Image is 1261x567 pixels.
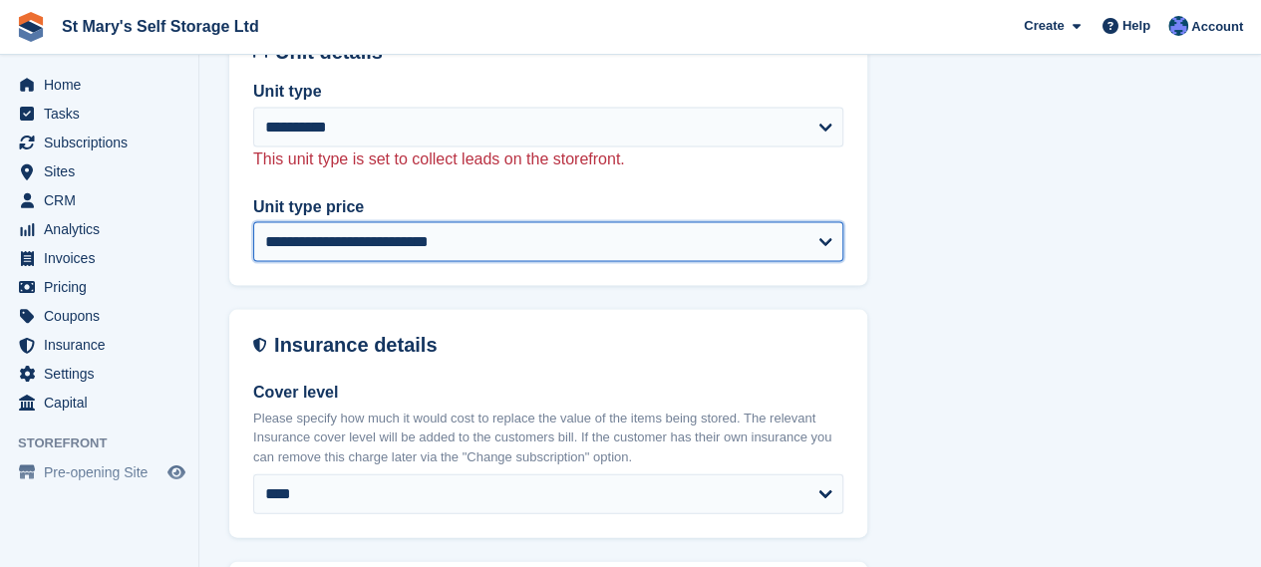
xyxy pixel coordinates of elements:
[164,460,188,484] a: Preview store
[44,186,163,214] span: CRM
[10,331,188,359] a: menu
[44,157,163,185] span: Sites
[44,302,163,330] span: Coupons
[10,458,188,486] a: menu
[44,360,163,388] span: Settings
[253,409,843,467] p: Please specify how much it would cost to replace the value of the items being stored. The relevan...
[44,458,163,486] span: Pre-opening Site
[44,100,163,128] span: Tasks
[10,215,188,243] a: menu
[10,302,188,330] a: menu
[253,147,843,171] p: This unit type is set to collect leads on the storefront.
[10,157,188,185] a: menu
[16,12,46,42] img: stora-icon-8386f47178a22dfd0bd8f6a31ec36ba5ce8667c1dd55bd0f319d3a0aa187defe.svg
[10,360,188,388] a: menu
[44,331,163,359] span: Insurance
[1122,16,1150,36] span: Help
[10,244,188,272] a: menu
[44,273,163,301] span: Pricing
[10,71,188,99] a: menu
[253,80,843,104] label: Unit type
[54,10,267,43] a: St Mary's Self Storage Ltd
[253,334,266,357] img: insurance-details-icon-731ffda60807649b61249b889ba3c5e2b5c27d34e2e1fb37a309f0fde93ff34a.svg
[10,273,188,301] a: menu
[10,100,188,128] a: menu
[10,129,188,156] a: menu
[18,433,198,453] span: Storefront
[10,389,188,417] a: menu
[44,129,163,156] span: Subscriptions
[253,381,843,405] label: Cover level
[44,389,163,417] span: Capital
[10,186,188,214] a: menu
[44,71,163,99] span: Home
[44,215,163,243] span: Analytics
[1024,16,1064,36] span: Create
[1168,16,1188,36] img: Matthew Keenan
[253,195,843,219] label: Unit type price
[1191,17,1243,37] span: Account
[274,334,843,357] h2: Insurance details
[44,244,163,272] span: Invoices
